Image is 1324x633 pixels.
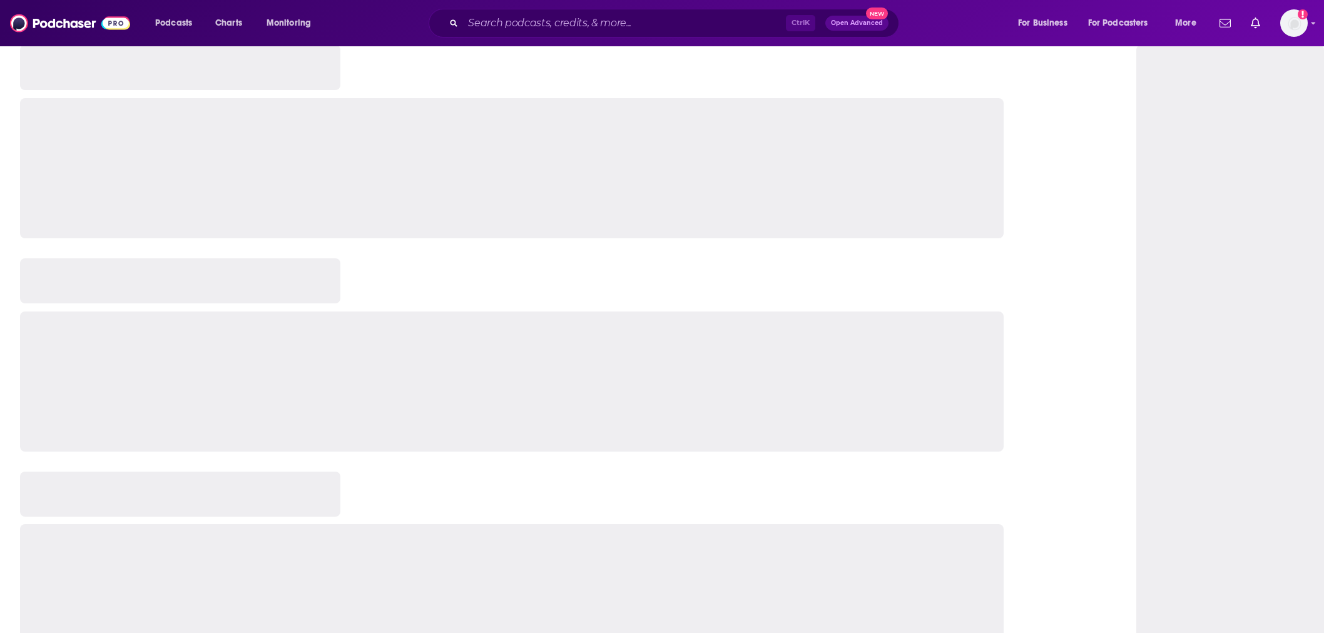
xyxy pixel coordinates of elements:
[1009,13,1083,33] button: open menu
[1280,9,1308,37] span: Logged in as hmill
[267,14,311,32] span: Monitoring
[10,11,130,35] img: Podchaser - Follow, Share and Rate Podcasts
[1080,13,1166,33] button: open menu
[1280,9,1308,37] button: Show profile menu
[155,14,192,32] span: Podcasts
[1018,14,1067,32] span: For Business
[463,13,786,33] input: Search podcasts, credits, & more...
[207,13,250,33] a: Charts
[1088,14,1148,32] span: For Podcasters
[1246,13,1265,34] a: Show notifications dropdown
[825,16,889,31] button: Open AdvancedNew
[215,14,242,32] span: Charts
[1175,14,1196,32] span: More
[258,13,327,33] button: open menu
[1215,13,1236,34] a: Show notifications dropdown
[1280,9,1308,37] img: User Profile
[1298,9,1308,19] svg: Add a profile image
[866,8,889,19] span: New
[146,13,208,33] button: open menu
[440,9,911,38] div: Search podcasts, credits, & more...
[831,20,883,26] span: Open Advanced
[1166,13,1212,33] button: open menu
[786,15,815,31] span: Ctrl K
